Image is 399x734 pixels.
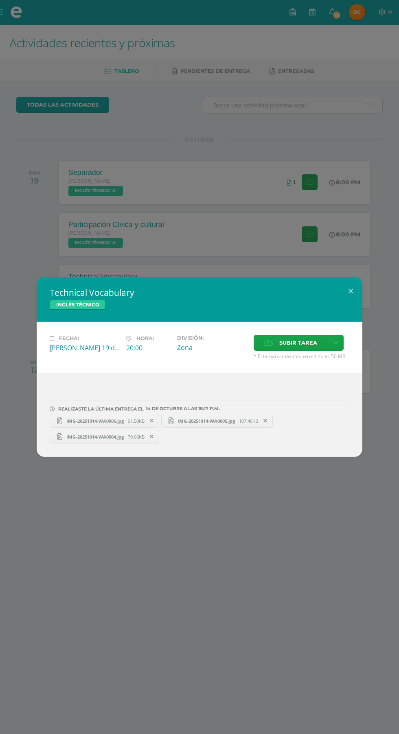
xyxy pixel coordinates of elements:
span: Subir tarea [279,335,317,350]
div: 20:00 [126,343,171,352]
span: REALIZASTE LA ÚLTIMA ENTREGA EL [58,406,144,412]
span: Remover entrega [145,432,159,441]
span: IMG-20251014-WA0004.jpg [62,434,128,440]
span: Fecha: [59,335,79,341]
span: Remover entrega [145,416,159,425]
span: INGLÉS TÉCNICO [50,300,106,310]
span: Hora: [136,335,154,341]
span: Remover entrega [259,416,272,425]
span: 79.06KB [128,434,145,440]
span: * El tamaño máximo permitido es 50 MB [254,353,349,360]
div: Zona [177,343,247,352]
a: IMG-20251014-WA0005.jpg 107.46KB [161,414,273,428]
label: División: [177,335,247,341]
span: IMG-20251014-WA0005.jpg [173,418,239,424]
span: 107.46KB [239,418,258,424]
h2: Technical Vocabulary [50,287,349,298]
button: Close (Esc) [339,277,362,305]
div: [PERSON_NAME] 19 de Octubre [50,343,120,352]
a: IMG-20251014-WA0004.jpg 79.06KB [50,430,159,443]
a: IMG-20251014-WA0006.jpg 91.50KB [50,414,159,428]
span: 91.50KB [128,418,145,424]
span: IMG-20251014-WA0006.jpg [62,418,128,424]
